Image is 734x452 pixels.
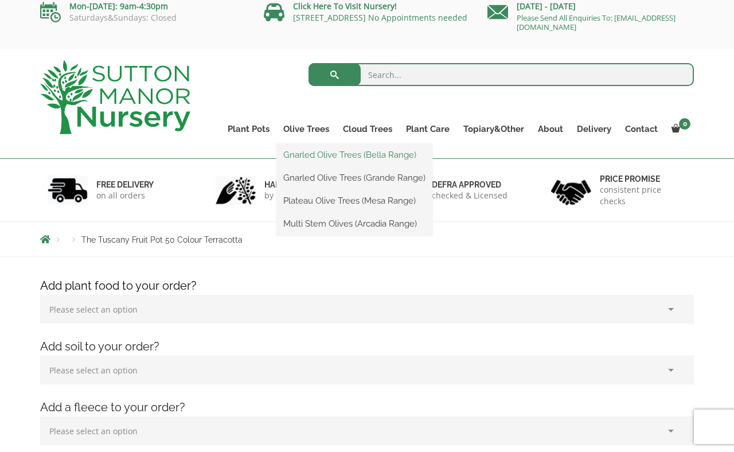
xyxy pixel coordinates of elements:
img: 4.jpg [551,173,591,208]
a: Please Send All Enquiries To: [EMAIL_ADDRESS][DOMAIN_NAME] [517,13,676,32]
span: The Tuscany Fruit Pot 50 Colour Terracotta [81,235,243,244]
a: Plateau Olive Trees (Mesa Range) [276,192,432,209]
h4: Add plant food to your order? [32,277,702,295]
a: Delivery [570,121,618,137]
a: Olive Trees [276,121,336,137]
img: 2.jpg [216,176,256,205]
p: checked & Licensed [432,190,507,201]
a: Cloud Trees [336,121,399,137]
p: consistent price checks [600,184,687,207]
a: Gnarled Olive Trees (Grande Range) [276,169,432,186]
h4: Add a fleece to your order? [32,399,702,416]
a: About [531,121,570,137]
h4: Add soil to your order? [32,338,702,356]
h6: FREE DELIVERY [96,180,154,190]
h6: hand picked [264,180,327,190]
img: 1.jpg [48,176,88,205]
a: [STREET_ADDRESS] No Appointments needed [293,12,467,23]
a: 0 [665,121,694,137]
a: Contact [618,121,665,137]
h6: Defra approved [432,180,507,190]
a: Multi Stem Olives (Arcadia Range) [276,215,432,232]
p: Saturdays&Sundays: Closed [40,13,247,22]
p: on all orders [96,190,154,201]
a: Plant Pots [221,121,276,137]
p: by professionals [264,190,327,201]
nav: Breadcrumbs [40,235,694,244]
a: Click Here To Visit Nursery! [293,1,397,11]
a: Plant Care [399,121,456,137]
input: Search... [309,63,694,86]
a: Topiary&Other [456,121,531,137]
img: logo [40,60,190,134]
span: 0 [679,118,690,130]
a: Gnarled Olive Trees (Bella Range) [276,146,432,163]
h6: Price promise [600,174,687,184]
